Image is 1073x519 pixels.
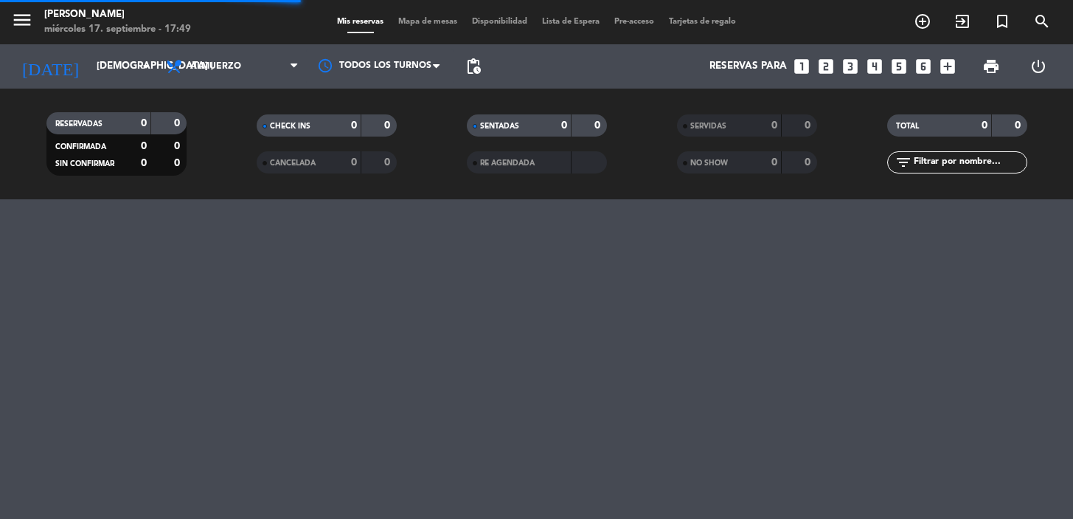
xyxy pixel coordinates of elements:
[330,18,391,26] span: Mis reservas
[351,157,357,168] strong: 0
[914,13,931,30] i: add_circle_outline
[889,57,909,76] i: looks_5
[607,18,661,26] span: Pre-acceso
[55,143,106,151] span: CONFIRMADA
[661,18,743,26] span: Tarjetas de regalo
[805,157,813,168] strong: 0
[1015,120,1024,131] strong: 0
[270,159,316,167] span: CANCELADA
[771,120,777,131] strong: 0
[44,7,191,22] div: [PERSON_NAME]
[912,154,1027,171] input: Filtrar por nombre...
[792,57,811,76] i: looks_one
[465,18,535,26] span: Disponibilidad
[11,9,33,36] button: menu
[55,160,114,168] span: SIN CONFIRMAR
[174,141,183,151] strong: 0
[1029,58,1047,75] i: power_settings_new
[816,57,836,76] i: looks_two
[982,120,987,131] strong: 0
[982,58,1000,75] span: print
[11,9,33,31] i: menu
[805,120,813,131] strong: 0
[954,13,971,30] i: exit_to_app
[190,61,241,72] span: Almuerzo
[594,120,603,131] strong: 0
[1033,13,1051,30] i: search
[11,50,89,83] i: [DATE]
[351,120,357,131] strong: 0
[44,22,191,37] div: miércoles 17. septiembre - 17:49
[174,118,183,128] strong: 0
[896,123,919,130] span: TOTAL
[561,120,567,131] strong: 0
[690,159,728,167] span: NO SHOW
[391,18,465,26] span: Mapa de mesas
[384,157,393,168] strong: 0
[137,58,155,75] i: arrow_drop_down
[480,159,535,167] span: RE AGENDADA
[993,13,1011,30] i: turned_in_not
[841,57,860,76] i: looks_3
[141,141,147,151] strong: 0
[141,118,147,128] strong: 0
[865,57,884,76] i: looks_4
[914,57,933,76] i: looks_6
[55,120,103,128] span: RESERVADAS
[465,58,482,75] span: pending_actions
[895,154,912,171] i: filter_list
[535,18,607,26] span: Lista de Espera
[1015,44,1062,89] div: LOG OUT
[938,57,957,76] i: add_box
[270,123,310,130] span: CHECK INS
[771,157,777,168] strong: 0
[174,158,183,168] strong: 0
[709,61,787,72] span: Reservas para
[384,120,393,131] strong: 0
[480,123,519,130] span: SENTADAS
[690,123,726,130] span: SERVIDAS
[141,158,147,168] strong: 0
